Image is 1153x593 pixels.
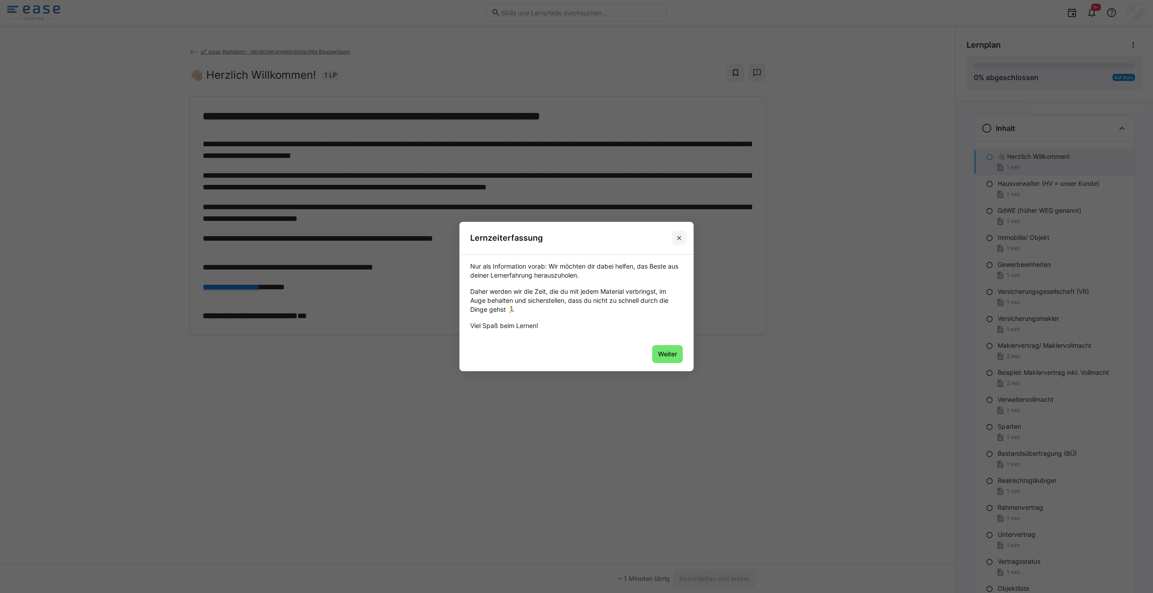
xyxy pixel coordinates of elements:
[470,262,683,280] div: Nur als Information vorab: Wir möchten dir dabei helfen, das Beste aus deiner Lernerfahrung herau...
[470,233,543,243] h3: Lernzeiterfassung
[657,350,678,359] span: Weiter
[652,345,683,363] button: Weiter
[470,321,683,330] div: Viel Spaß beim Lernen!
[470,287,683,314] div: Daher werden wir die Zeit, die du mit jedem Material verbringst, im Auge behalten und sicherstell...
